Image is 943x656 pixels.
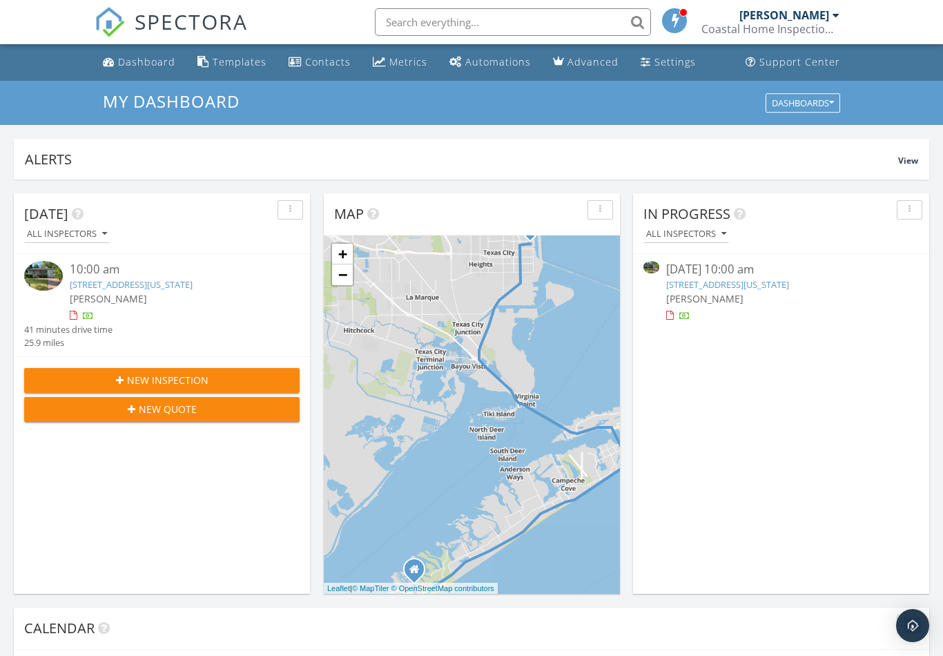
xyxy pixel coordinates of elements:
span: [PERSON_NAME] [70,292,147,305]
span: SPECTORA [135,7,248,36]
span: New Inspection [127,373,208,387]
span: [PERSON_NAME] [666,292,743,305]
a: 10:00 am [STREET_ADDRESS][US_STATE] [PERSON_NAME] 41 minutes drive time 25.9 miles [24,261,300,349]
a: Automations (Basic) [444,50,536,75]
a: [STREET_ADDRESS][US_STATE] [70,278,193,291]
a: Support Center [740,50,846,75]
div: Alerts [25,150,898,168]
div: 4801 Jolly Roger Rd, Jamaica Beach TX 77554 [414,569,422,577]
a: Templates [192,50,272,75]
span: Calendar [24,619,95,637]
div: Dashboard [118,55,175,68]
button: New Quote [24,397,300,422]
div: Metrics [389,55,427,68]
button: All Inspectors [643,225,729,244]
a: [DATE] 10:00 am [STREET_ADDRESS][US_STATE] [PERSON_NAME] [643,261,919,322]
a: © MapTiler [352,584,389,592]
a: Dashboard [97,50,181,75]
div: Contacts [305,55,351,68]
div: 10:00 am [70,261,276,278]
div: Templates [213,55,266,68]
div: Support Center [759,55,840,68]
img: The Best Home Inspection Software - Spectora [95,7,125,37]
a: Contacts [283,50,356,75]
a: Zoom out [332,264,353,285]
div: Settings [654,55,696,68]
span: New Quote [139,402,197,416]
div: Automations [465,55,531,68]
a: Advanced [547,50,624,75]
button: New Inspection [24,368,300,393]
a: Settings [635,50,701,75]
span: My Dashboard [103,90,240,113]
div: All Inspectors [27,229,107,239]
div: Advanced [567,55,619,68]
div: | [324,583,498,595]
div: [DATE] 10:00 am [666,261,896,278]
a: Zoom in [332,244,353,264]
img: 9558396%2Fcover_photos%2FjPIjmd8Ka7py7eY569Py%2Fsmall.jpg [24,261,63,290]
div: Coastal Home Inspections-TX [701,22,839,36]
a: [STREET_ADDRESS][US_STATE] [666,278,789,291]
div: Dashboards [772,98,834,108]
input: Search everything... [375,8,651,36]
a: Metrics [367,50,433,75]
span: In Progress [643,204,730,223]
div: All Inspectors [646,229,726,239]
div: [PERSON_NAME] [739,8,829,22]
span: Map [334,204,364,223]
span: View [898,155,918,166]
div: 41 minutes drive time [24,323,113,336]
img: 9558396%2Fcover_photos%2FjPIjmd8Ka7py7eY569Py%2Fsmall.jpg [643,261,659,273]
button: Dashboards [766,93,840,113]
div: 25.9 miles [24,336,113,349]
div: Open Intercom Messenger [896,609,929,642]
a: SPECTORA [95,19,248,48]
a: Leaflet [327,584,350,592]
span: [DATE] [24,204,68,223]
button: All Inspectors [24,225,110,244]
a: © OpenStreetMap contributors [391,584,494,592]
